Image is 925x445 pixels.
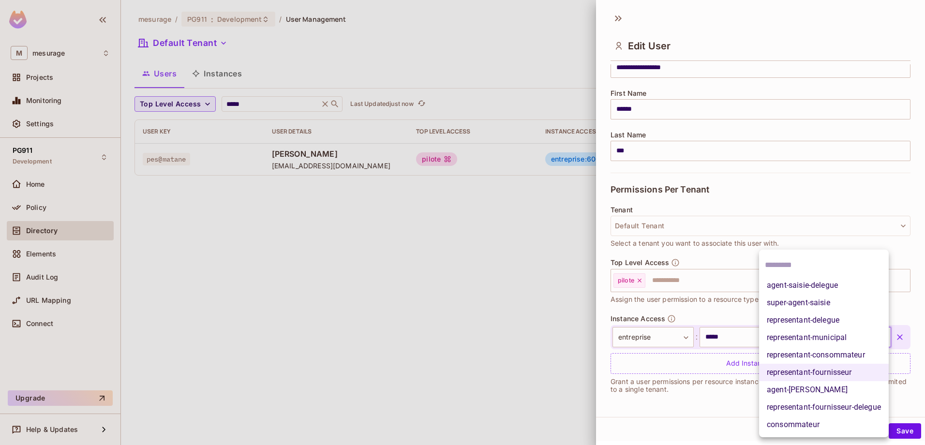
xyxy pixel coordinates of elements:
[759,277,889,294] li: agent-saisie-delegue
[759,364,889,381] li: representant-fournisseur
[759,346,889,364] li: representant-consommateur
[759,399,889,416] li: representant-fournisseur-delegue
[759,294,889,311] li: super-agent-saisie
[759,311,889,329] li: representant-delegue
[759,381,889,399] li: agent-[PERSON_NAME]
[759,329,889,346] li: representant-municipal
[759,416,889,433] li: consommateur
